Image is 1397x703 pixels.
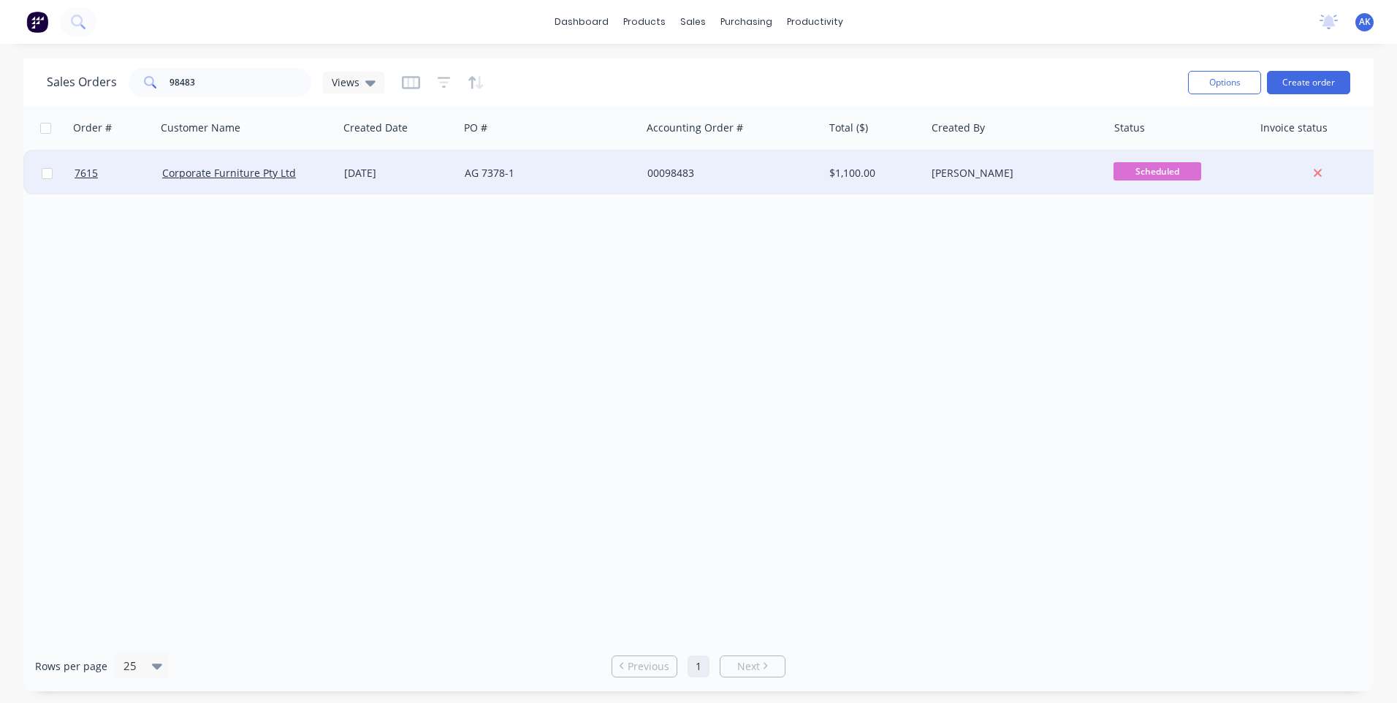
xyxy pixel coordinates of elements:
[647,166,810,180] div: 00098483
[465,166,627,180] div: AG 7378-1
[1114,162,1201,180] span: Scheduled
[332,75,359,90] span: Views
[343,121,408,135] div: Created Date
[1114,121,1145,135] div: Status
[170,68,312,97] input: Search...
[673,11,713,33] div: sales
[75,166,98,180] span: 7615
[932,121,985,135] div: Created By
[1188,71,1261,94] button: Options
[612,659,677,674] a: Previous page
[780,11,850,33] div: productivity
[47,75,117,89] h1: Sales Orders
[720,659,785,674] a: Next page
[1260,121,1328,135] div: Invoice status
[1267,71,1350,94] button: Create order
[737,659,760,674] span: Next
[616,11,673,33] div: products
[628,659,669,674] span: Previous
[688,655,709,677] a: Page 1 is your current page
[161,121,240,135] div: Customer Name
[932,166,1094,180] div: [PERSON_NAME]
[26,11,48,33] img: Factory
[606,655,791,677] ul: Pagination
[464,121,487,135] div: PO #
[829,166,915,180] div: $1,100.00
[1359,15,1371,28] span: AK
[75,151,162,195] a: 7615
[547,11,616,33] a: dashboard
[829,121,868,135] div: Total ($)
[73,121,112,135] div: Order #
[344,166,453,180] div: [DATE]
[35,659,107,674] span: Rows per page
[162,166,296,180] a: Corporate Furniture Pty Ltd
[647,121,743,135] div: Accounting Order #
[713,11,780,33] div: purchasing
